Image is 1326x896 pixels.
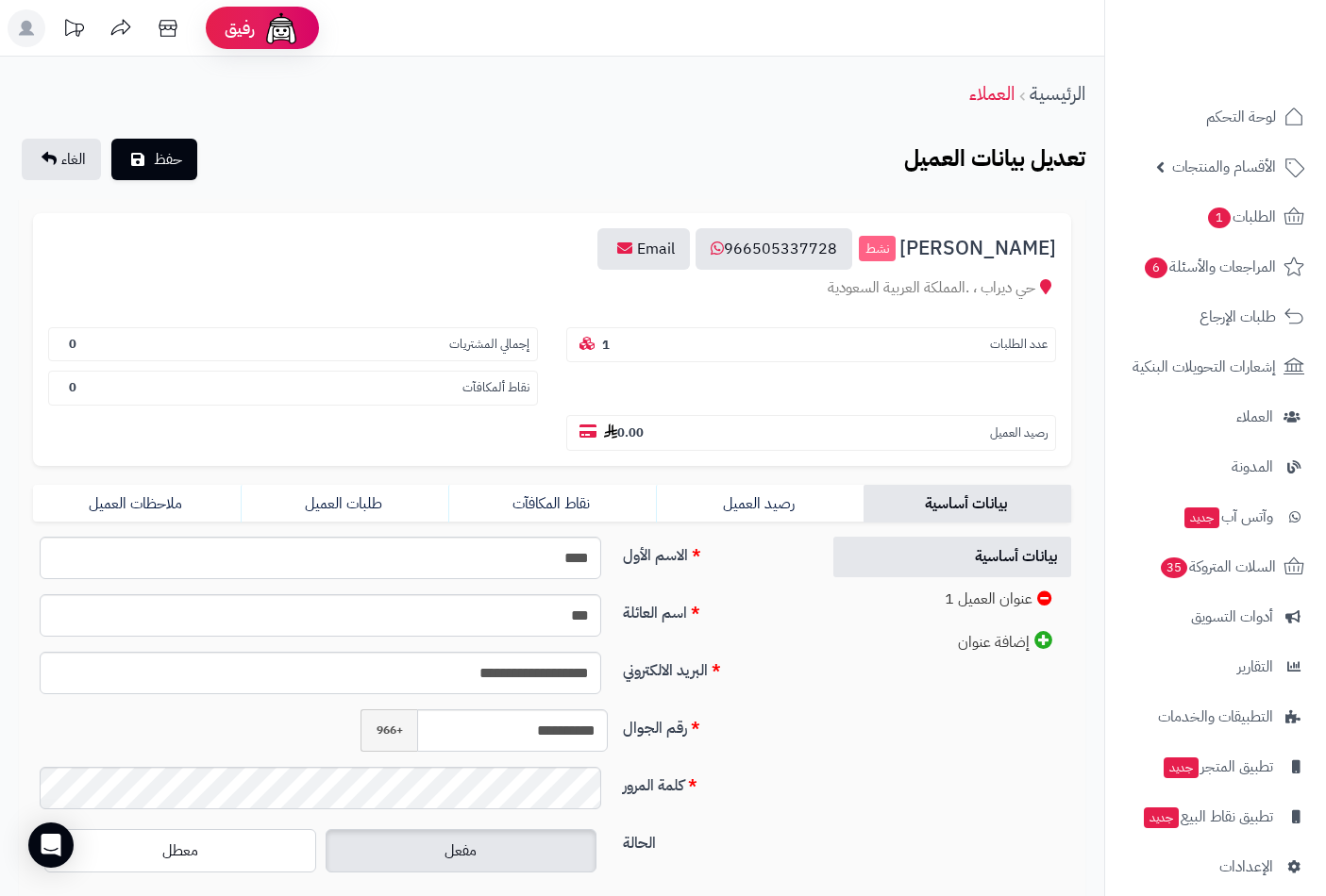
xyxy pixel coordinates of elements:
a: تطبيق المتجرجديد [1116,744,1315,789]
a: طلبات الإرجاع [1116,294,1315,340]
label: الحالة [615,824,812,855]
a: تطبيق نقاط البيعجديد [1116,794,1315,839]
small: نقاط ألمكافآت [462,379,529,397]
label: رقم الجوال [615,709,812,739]
a: السلات المتروكة35 [1116,544,1315,589]
span: 6 [1145,257,1167,278]
span: رفيق [225,17,255,40]
a: بيانات أساسية [864,485,1071,523]
span: 1 [1208,207,1231,228]
a: نقاط المكافآت [448,485,656,523]
span: إشعارات التحويلات البنكية [1133,354,1276,380]
span: أدوات التسويق [1191,604,1273,630]
span: السلات المتروكة [1159,554,1276,580]
span: 35 [1161,557,1187,578]
a: الغاء [22,139,101,180]
a: المراجعات والأسئلة6 [1116,244,1315,290]
span: الطلبات [1206,204,1276,230]
span: التقارير [1237,654,1273,680]
a: التطبيقات والخدمات [1116,694,1315,739]
span: تطبيق المتجر [1162,754,1273,780]
a: طلبات العميل [241,485,448,523]
label: كلمة المرور [615,767,812,797]
span: وآتس آب [1183,504,1273,530]
span: جديد [1144,807,1179,828]
span: جديد [1164,757,1199,778]
small: إجمالي المشتريات [449,336,529,354]
a: تحديثات المنصة [50,9,97,52]
span: جديد [1184,507,1219,528]
a: المدونة [1116,444,1315,489]
a: العملاء [1116,394,1315,440]
a: وآتس آبجديد [1116,494,1315,539]
span: التطبيقات والخدمات [1158,704,1273,730]
span: لوحة التحكم [1206,104,1276,130]
a: عنوان العميل 1 [833,579,1072,620]
span: [PERSON_NAME] [899,238,1056,259]
button: حفظ [111,139,197,180]
img: logo-2.png [1198,48,1308,88]
small: نشط [859,236,896,262]
a: الإعدادات [1116,844,1315,889]
b: تعديل بيانات العميل [904,141,1085,175]
span: +966 [361,709,417,752]
a: الطلبات1 [1116,194,1315,240]
div: Open Intercom Messenger [28,822,74,868]
a: بيانات أساسية [833,537,1072,577]
a: التقارير [1116,644,1315,689]
span: مفعل [445,839,477,862]
a: Email [597,228,690,270]
b: 0 [69,378,76,396]
a: أدوات التسويق [1116,594,1315,639]
span: الغاء [61,148,86,171]
small: رصيد العميل [990,424,1048,442]
span: العملاء [1236,404,1273,430]
a: إشعارات التحويلات البنكية [1116,344,1315,390]
a: لوحة التحكم [1116,94,1315,140]
label: الاسم الأول [615,537,812,567]
img: ai-face.png [262,9,300,47]
b: 0 [69,335,76,353]
span: معطل [162,839,198,862]
span: طلبات الإرجاع [1200,304,1276,330]
span: الأقسام والمنتجات [1172,154,1276,180]
label: البريد الالكتروني [615,652,812,682]
small: عدد الطلبات [990,336,1048,354]
a: 966505337728 [696,228,852,270]
a: الرئيسية [1030,79,1085,108]
a: إضافة عنوان [833,622,1072,663]
a: رصيد العميل [656,485,864,523]
b: 1 [602,336,610,354]
span: المدونة [1232,454,1273,480]
a: العملاء [969,79,1015,108]
b: 0.00 [604,423,644,441]
label: اسم العائلة [615,594,812,624]
span: المراجعات والأسئلة [1143,254,1276,280]
div: حي ديراب ، .المملكة العربية السعودية [48,277,1056,299]
span: حفظ [154,148,182,171]
a: ملاحظات العميل [33,485,241,523]
span: الإعدادات [1219,854,1273,880]
span: تطبيق نقاط البيع [1142,804,1273,830]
